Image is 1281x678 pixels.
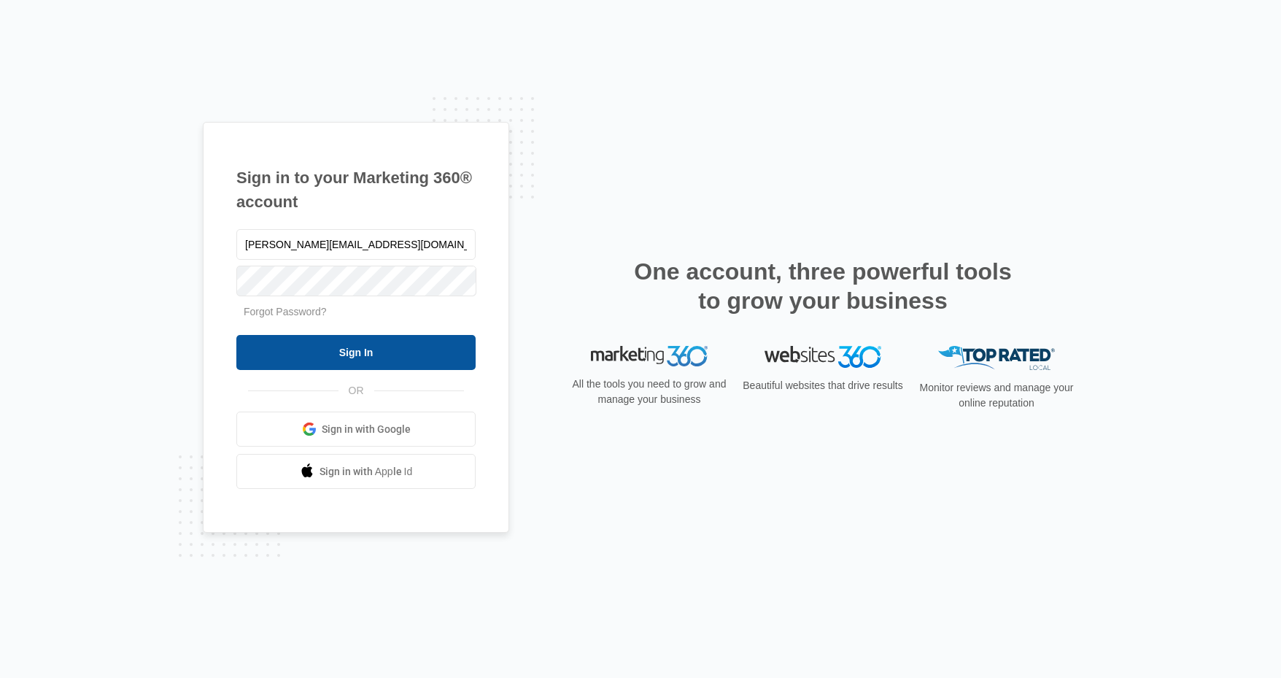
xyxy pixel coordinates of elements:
[322,422,411,437] span: Sign in with Google
[236,412,476,447] a: Sign in with Google
[938,346,1055,370] img: Top Rated Local
[320,464,413,479] span: Sign in with Apple Id
[236,335,476,370] input: Sign In
[338,383,374,398] span: OR
[236,229,476,260] input: Email
[236,454,476,489] a: Sign in with Apple Id
[630,257,1016,315] h2: One account, three powerful tools to grow your business
[765,346,881,367] img: Websites 360
[236,166,476,214] h1: Sign in to your Marketing 360® account
[915,380,1078,411] p: Monitor reviews and manage your online reputation
[244,306,327,317] a: Forgot Password?
[591,346,708,366] img: Marketing 360
[568,377,731,407] p: All the tools you need to grow and manage your business
[741,378,905,393] p: Beautiful websites that drive results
